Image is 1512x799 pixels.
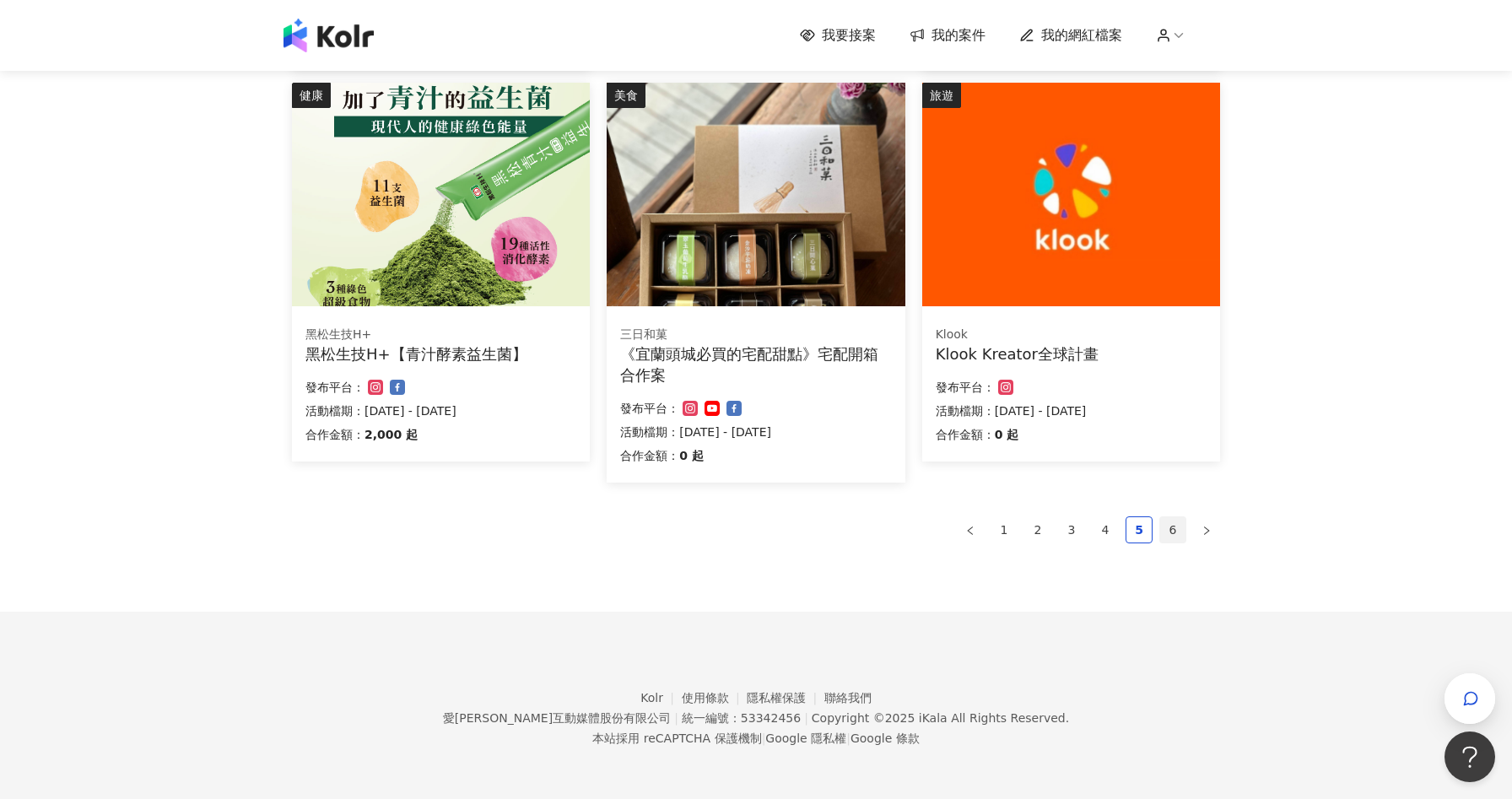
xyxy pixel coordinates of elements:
[1159,516,1186,543] li: 6
[1025,517,1050,543] a: 2
[1019,26,1122,45] a: 我的網紅檔案
[364,424,418,445] p: 2,000 起
[965,526,975,536] span: left
[1058,516,1085,543] li: 3
[991,517,1017,543] a: 1
[674,711,678,725] span: |
[957,516,984,543] button: left
[957,516,984,543] li: Previous Page
[620,398,679,418] p: 發布平台：
[592,728,919,748] span: 本站採用 reCAPTCHA 保護機制
[607,83,645,108] div: 美食
[305,401,576,421] p: 活動檔期：[DATE] - [DATE]
[443,711,671,725] div: 愛[PERSON_NAME]互動媒體股份有限公司
[283,19,374,52] img: logo
[747,691,824,705] a: 隱私權保護
[305,343,576,364] div: 黑松生技H+【青汁酵素益生菌】
[305,424,364,445] p: 合作金額：
[1093,517,1118,543] a: 4
[922,83,1220,306] img: Klook Kreator全球計畫
[765,732,846,745] a: Google 隱私權
[682,711,801,725] div: 統一編號：53342456
[292,83,331,108] div: 健康
[607,83,904,306] img: 《宜蘭頭城必買的宅配甜點》宅配開箱合作案
[305,377,364,397] p: 發布平台：
[620,343,891,386] div: 《宜蘭頭城必買的宅配甜點》宅配開箱合作案
[936,327,1207,343] div: Klook
[850,732,920,745] a: Google 條款
[936,377,995,397] p: 發布平台：
[292,83,590,306] img: 青汁酵素益生菌
[762,732,766,745] span: |
[910,26,985,45] a: 我的案件
[991,516,1018,543] li: 1
[812,711,1069,725] div: Copyright © 2025 All Rights Reserved.
[305,327,576,343] div: 黑松生技H+
[1126,517,1152,543] a: 5
[679,445,704,466] p: 0 起
[640,691,681,705] a: Kolr
[620,445,679,466] p: 合作金額：
[936,401,1207,421] p: 活動檔期：[DATE] - [DATE]
[936,343,1207,364] div: Klook Kreator全球計畫
[1092,516,1119,543] li: 4
[1444,732,1495,782] iframe: Help Scout Beacon - Open
[1193,516,1220,543] button: right
[919,711,948,725] a: iKala
[804,711,808,725] span: |
[1024,516,1051,543] li: 2
[620,327,891,343] div: 三日和菓
[620,422,891,442] p: 活動檔期：[DATE] - [DATE]
[1059,517,1084,543] a: 3
[1201,526,1212,536] span: right
[682,691,748,705] a: 使用條款
[922,83,961,108] div: 旅遊
[1041,26,1122,45] span: 我的網紅檔案
[931,26,985,45] span: 我的案件
[846,732,850,745] span: |
[1160,517,1185,543] a: 6
[936,424,995,445] p: 合作金額：
[1193,516,1220,543] li: Next Page
[800,26,876,45] a: 我要接案
[822,26,876,45] span: 我要接案
[995,424,1019,445] p: 0 起
[1126,516,1153,543] li: 5
[824,691,872,705] a: 聯絡我們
